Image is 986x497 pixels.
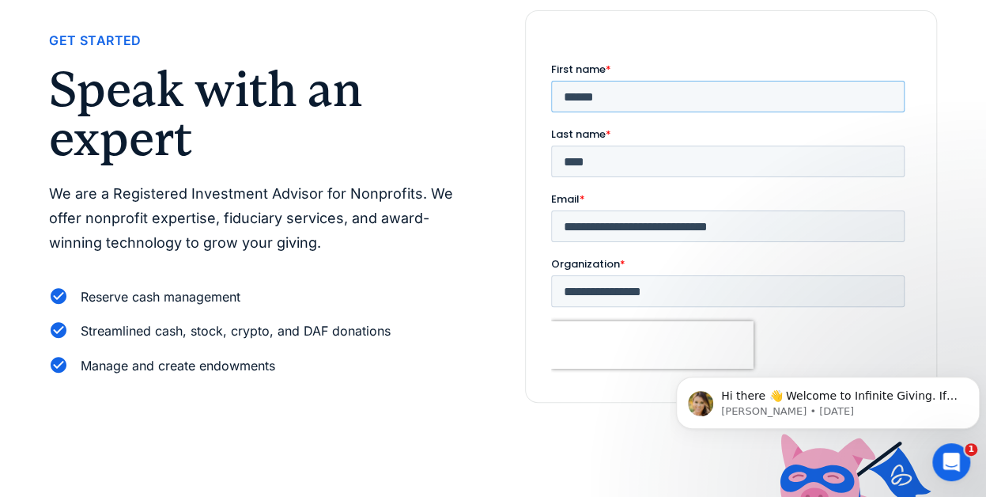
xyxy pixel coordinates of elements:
iframe: Intercom live chat [932,443,970,481]
p: We are a Registered Investment Advisor for Nonprofits. We offer nonprofit expertise, fiduciary se... [49,182,461,255]
div: Manage and create endowments [81,355,275,377]
div: Streamlined cash, stock, crypto, and DAF donations [81,321,391,342]
iframe: Intercom notifications message [670,343,986,454]
iframe: Form 0 [551,62,911,377]
h2: Speak with an expert [49,65,461,164]
div: Get Started [49,30,141,51]
div: Reserve cash management [81,286,240,308]
span: 1 [965,443,977,456]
